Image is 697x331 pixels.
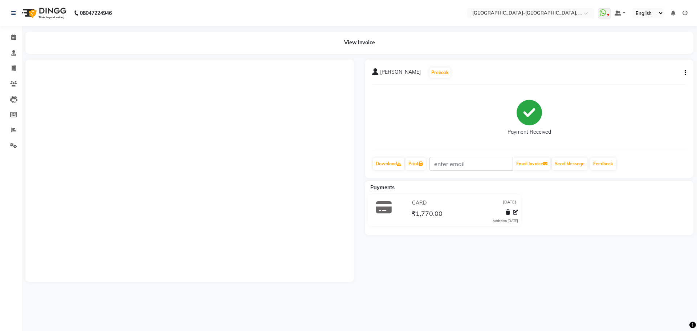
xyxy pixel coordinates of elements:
[80,3,112,23] b: 08047224946
[370,184,395,191] span: Payments
[429,157,513,171] input: enter email
[412,199,427,207] span: CARD
[513,158,550,170] button: Email Invoice
[405,158,426,170] a: Print
[552,158,587,170] button: Send Message
[25,32,693,54] div: View Invoice
[412,209,443,219] span: ₹1,770.00
[508,128,551,136] div: Payment Received
[19,3,68,23] img: logo
[380,68,421,78] span: [PERSON_NAME]
[373,158,404,170] a: Download
[590,158,616,170] a: Feedback
[429,68,451,78] button: Prebook
[493,218,518,223] div: Added on [DATE]
[503,199,516,207] span: [DATE]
